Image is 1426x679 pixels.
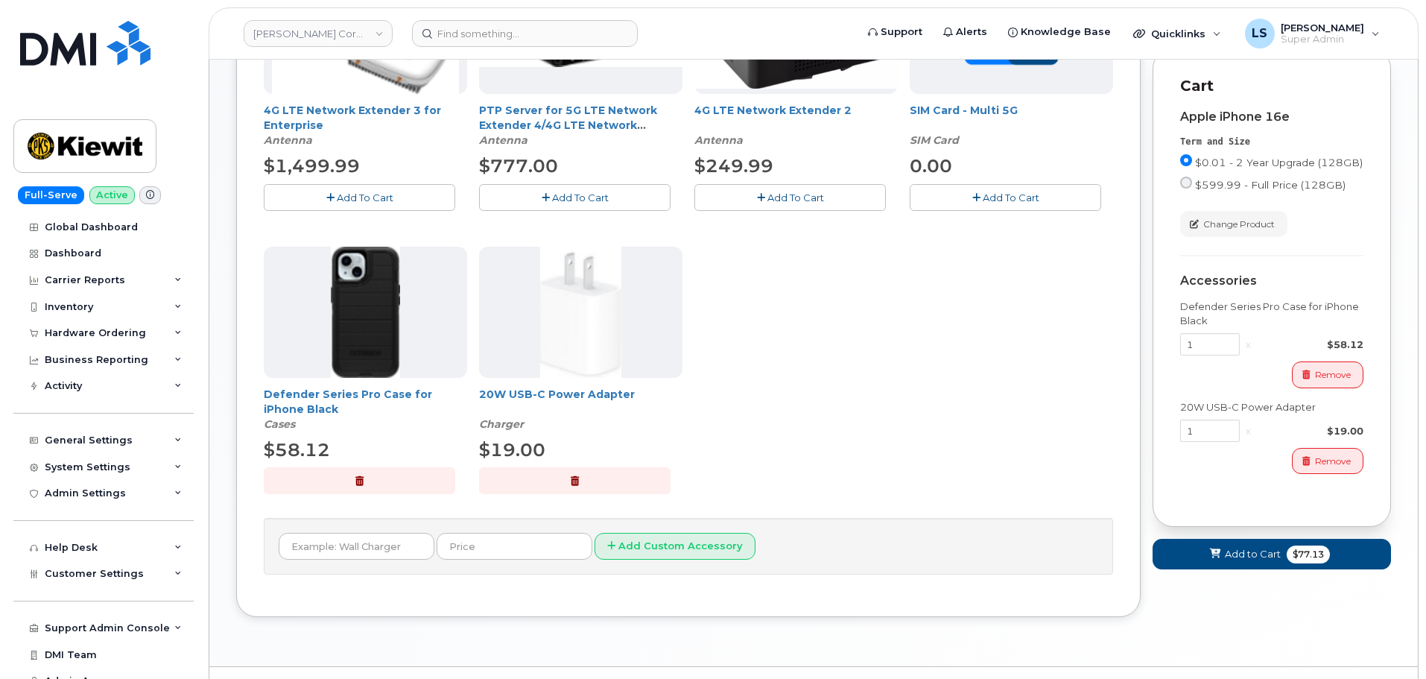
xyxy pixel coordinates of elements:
[1123,19,1232,48] div: Quicklinks
[881,25,922,40] span: Support
[264,388,432,416] a: Defender Series Pro Case for iPhone Black
[540,247,621,378] img: apple20w.jpg
[479,103,682,148] div: PTP Server for 5G LTE Network Extender 4/4G LTE Network Extender 3
[1292,448,1363,474] button: Remove
[1225,547,1281,561] span: Add to Cart
[1180,75,1363,97] p: Cart
[264,104,441,132] a: 4G LTE Network Extender 3 for Enterprise
[910,103,1113,148] div: SIM Card - Multi 5G
[1361,614,1415,668] iframe: Messenger Launcher
[479,417,524,431] em: Charger
[1315,368,1351,382] span: Remove
[1180,136,1363,148] div: Term and Size
[479,155,558,177] span: $777.00
[1252,25,1267,42] span: LS
[264,103,467,148] div: 4G LTE Network Extender 3 for Enterprise
[479,439,545,461] span: $19.00
[479,133,527,147] em: Antenna
[1180,274,1363,288] div: Accessories
[331,247,401,378] img: defenderiphone14.png
[479,104,657,147] a: PTP Server for 5G LTE Network Extender 4/4G LTE Network Extender 3
[1180,177,1192,189] input: $599.99 - Full Price (128GB)
[858,17,933,47] a: Support
[933,17,998,47] a: Alerts
[998,17,1121,47] a: Knowledge Base
[694,133,743,147] em: Antenna
[1195,157,1363,168] span: $0.01 - 2 Year Upgrade (128GB)
[1315,455,1351,468] span: Remove
[1257,338,1363,352] div: $58.12
[1235,19,1390,48] div: Luke Schroeder
[1281,22,1364,34] span: [PERSON_NAME]
[264,439,330,461] span: $58.12
[264,184,455,210] button: Add To Cart
[694,104,852,117] a: 4G LTE Network Extender 2
[279,533,434,560] input: Example: Wall Charger
[694,155,773,177] span: $249.99
[244,20,393,47] a: Kiewit Corporation
[437,533,592,560] input: Price
[956,25,987,40] span: Alerts
[264,133,312,147] em: Antenna
[1281,34,1364,45] span: Super Admin
[1180,211,1287,237] button: Change Product
[479,387,682,432] div: 20W USB-C Power Adapter
[910,133,959,147] em: SIM Card
[1203,218,1275,231] span: Change Product
[1292,361,1363,388] button: Remove
[412,20,638,47] input: Find something...
[337,192,393,203] span: Add To Cart
[694,103,898,148] div: 4G LTE Network Extender 2
[479,388,635,401] a: 20W USB-C Power Adapter
[1180,154,1192,166] input: $0.01 - 2 Year Upgrade (128GB)
[595,533,755,560] button: Add Custom Accessory
[552,192,609,203] span: Add To Cart
[1153,539,1391,569] button: Add to Cart $77.13
[1021,25,1111,40] span: Knowledge Base
[264,387,467,432] div: Defender Series Pro Case for iPhone Black
[1180,110,1363,124] div: Apple iPhone 16e
[264,155,360,177] span: $1,499.99
[1180,300,1363,327] div: Defender Series Pro Case for iPhone Black
[479,184,671,210] button: Add To Cart
[1195,179,1346,191] span: $599.99 - Full Price (128GB)
[910,155,952,177] span: 0.00
[767,192,824,203] span: Add To Cart
[1287,546,1330,563] span: $77.13
[1180,400,1363,414] div: 20W USB-C Power Adapter
[1257,424,1363,438] div: $19.00
[694,184,886,210] button: Add To Cart
[910,184,1101,210] button: Add To Cart
[1151,28,1205,40] span: Quicklinks
[1240,424,1257,438] div: x
[983,192,1039,203] span: Add To Cart
[910,104,1018,117] a: SIM Card - Multi 5G
[1240,338,1257,352] div: x
[264,417,295,431] em: Cases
